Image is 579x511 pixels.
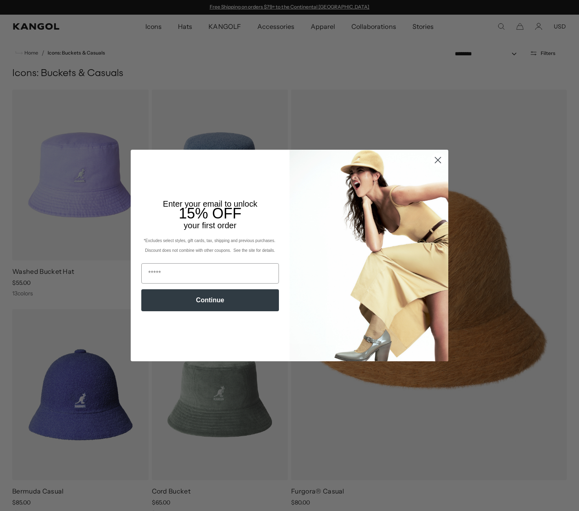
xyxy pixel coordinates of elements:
span: your first order [184,221,236,230]
input: Email [141,263,279,284]
span: Enter your email to unlock [163,199,257,208]
button: Continue [141,289,279,311]
img: 93be19ad-e773-4382-80b9-c9d740c9197f.jpeg [289,150,448,361]
button: Close dialog [431,153,445,167]
span: *Excludes select styles, gift cards, tax, shipping and previous purchases. Discount does not comb... [144,238,276,253]
span: 15% OFF [179,205,241,222]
